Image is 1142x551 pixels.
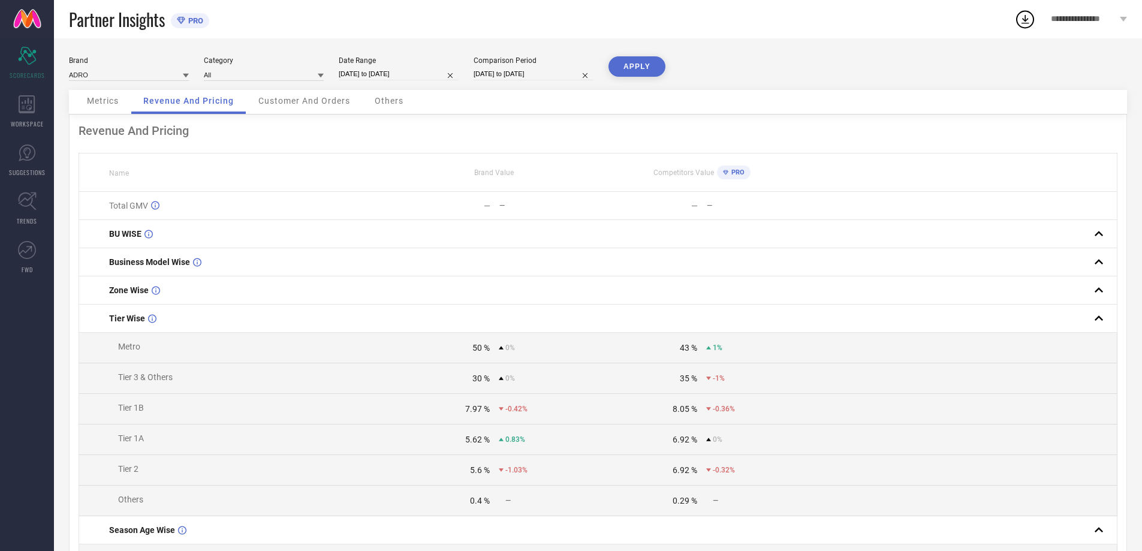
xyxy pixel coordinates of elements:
div: 6.92 % [673,465,697,475]
span: Tier 1B [118,403,144,413]
span: BU WISE [109,229,141,239]
span: 0.83% [505,435,525,444]
div: Revenue And Pricing [79,124,1117,138]
div: Open download list [1014,8,1036,30]
input: Select comparison period [474,68,593,80]
span: Tier 2 [118,464,138,474]
button: APPLY [608,56,665,77]
span: — [713,496,718,505]
span: -0.32% [713,466,735,474]
div: — [499,201,598,210]
span: Zone Wise [109,285,149,295]
span: 0% [713,435,722,444]
div: 35 % [680,374,697,383]
div: 0.4 % [470,496,490,505]
span: TRENDS [17,216,37,225]
div: Brand [69,56,189,65]
span: Competitors Value [653,168,714,177]
span: -0.42% [505,405,528,413]
span: Metro [118,342,140,351]
div: 0.29 % [673,496,697,505]
span: WORKSPACE [11,119,44,128]
span: SCORECARDS [10,71,45,80]
span: PRO [185,16,203,25]
div: — [691,201,698,210]
div: 50 % [472,343,490,353]
span: Total GMV [109,201,148,210]
span: Season Age Wise [109,525,175,535]
div: 5.6 % [470,465,490,475]
span: 1% [713,344,722,352]
div: — [707,201,805,210]
span: PRO [728,168,745,176]
span: Tier 1A [118,433,144,443]
div: 7.97 % [465,404,490,414]
span: -0.36% [713,405,735,413]
div: 6.92 % [673,435,697,444]
span: Partner Insights [69,7,165,32]
span: Brand Value [474,168,514,177]
span: Revenue And Pricing [143,96,234,106]
span: -1.03% [505,466,528,474]
span: FWD [22,265,33,274]
span: 0% [505,344,515,352]
div: Comparison Period [474,56,593,65]
span: Metrics [87,96,119,106]
span: Others [118,495,143,504]
div: — [484,201,490,210]
span: -1% [713,374,725,383]
div: 30 % [472,374,490,383]
span: — [505,496,511,505]
span: SUGGESTIONS [9,168,46,177]
span: Others [375,96,403,106]
div: 5.62 % [465,435,490,444]
span: Tier 3 & Others [118,372,173,382]
div: 8.05 % [673,404,697,414]
div: Category [204,56,324,65]
input: Select date range [339,68,459,80]
span: Name [109,169,129,177]
div: Date Range [339,56,459,65]
div: 43 % [680,343,697,353]
span: Customer And Orders [258,96,350,106]
span: 0% [505,374,515,383]
span: Business Model Wise [109,257,190,267]
span: Tier Wise [109,314,145,323]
